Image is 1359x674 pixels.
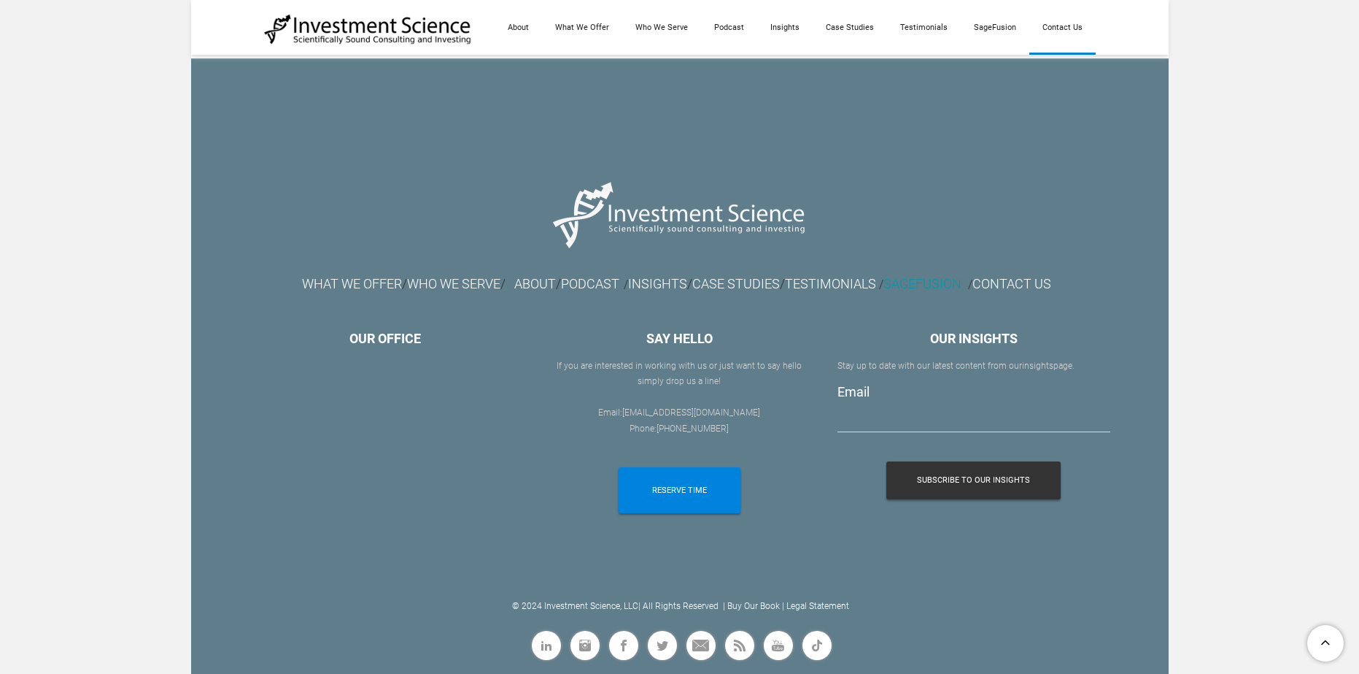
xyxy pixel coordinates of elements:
font: [PHONE_NUMBER] [657,424,729,434]
font: WHO WE SERVE [407,276,500,291]
label: Email [837,384,870,399]
font: SAY HELLO [646,331,713,346]
a: PODCAST [561,280,619,291]
font: PODCAST [561,276,619,291]
a: | [638,601,640,611]
a: Youtube [762,629,795,662]
font: Stay up to date with our latest content from our page. [837,361,1075,371]
font: / [879,277,883,291]
font: / [514,276,561,291]
a: | [723,601,725,611]
a: insights [1022,361,1053,371]
font: / [402,276,407,291]
font: If you are interested in working with us or ​just want to say hello simply drop us a line! [557,361,802,387]
a: Instagram [568,629,602,662]
a: Mail [684,629,718,662]
font: SAGEFUSION [883,276,961,291]
a: Flickr [800,629,834,662]
img: Picture [545,168,814,261]
a: WHO WE SERVE [407,280,500,291]
font: WHAT WE OFFER [302,276,402,291]
font: Email: Phone: [598,407,760,434]
span: Subscribe To Our Insights [917,462,1030,499]
a: | [782,601,784,611]
font: / [500,276,506,291]
a: TESTIMONIALS [785,276,876,291]
font: / [692,276,879,291]
a: Legal Statement [786,601,849,611]
a: [PHONE_NUMBER]​ [657,424,729,434]
a: [EMAIL_ADDRESS][DOMAIN_NAME] [622,407,760,418]
a: Linkedin [530,629,563,662]
span: RESERVE TIME [652,467,707,513]
font: OUR INSIGHTS [930,331,1018,346]
a: WHAT WE OFFER [302,280,402,291]
a: Facebook [607,629,640,662]
a: RESERVE TIME [619,467,740,513]
a: All Rights Reserved [643,601,719,611]
img: Investment Science | NYC Consulting Services [264,13,472,45]
font: / [968,277,972,291]
a: Twitter [646,629,679,662]
font: / [628,276,692,291]
a: Rss [723,629,756,662]
a: SAGEFUSION [883,280,961,291]
font: OUR OFFICE [349,331,421,346]
a: CONTACT US [972,276,1051,291]
a: © 2024 Investment Science, LLC [512,601,638,611]
font: / [624,277,628,291]
a: CASE STUDIES [692,276,780,291]
a: To Top [1301,619,1352,667]
a: Buy Our Book [727,601,780,611]
a: INSIGHTS [628,276,687,291]
a: ABOUT [514,276,556,291]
